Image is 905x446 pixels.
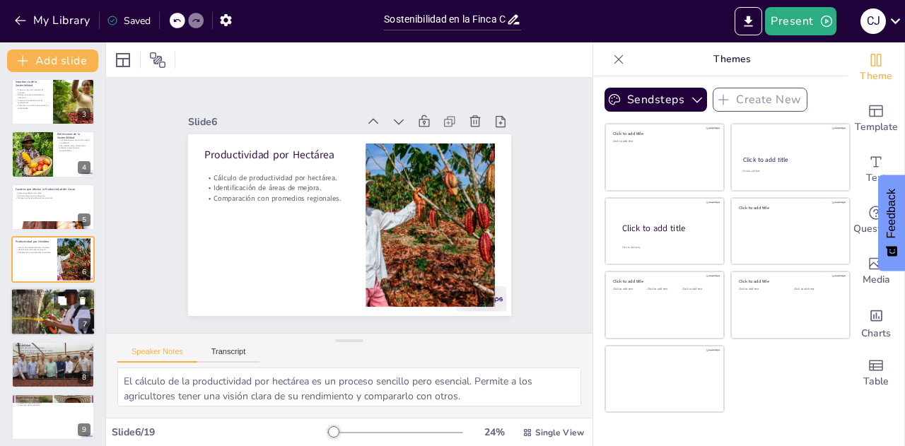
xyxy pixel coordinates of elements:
input: Insert title [384,9,506,30]
p: Fortalecimiento comunitario. [16,401,90,404]
div: Click to add body [622,246,711,250]
button: Duplicate Slide [54,293,71,310]
p: Identificación de áreas de mejora. [204,183,349,193]
div: Click to add title [613,278,714,284]
div: 5 [78,213,90,226]
div: 4 [78,161,90,174]
p: Productividad por Hectárea [204,147,349,162]
div: Saved [107,14,151,28]
button: Export to PowerPoint [735,7,762,35]
div: 8 [78,371,90,384]
div: Click to add title [613,131,714,136]
p: Estrategias [PERSON_NAME]. [16,351,90,354]
p: Comparación con promedios regionales. [16,251,53,254]
p: Promover la equidad social es fundamental. [16,99,49,104]
p: Factores que Afectan la Productividad del Cacao [16,187,90,191]
span: Position [149,52,166,69]
span: Theme [860,69,892,84]
div: Add ready made slides [848,93,904,144]
div: 3 [11,78,95,125]
span: Feedback [885,189,898,238]
button: Transcript [197,347,260,363]
p: Productividad por Hectárea [16,240,53,244]
div: Slide 6 [188,115,358,129]
p: Identificación de oportunidades de mejora. [16,349,90,352]
div: Click to add title [622,223,713,235]
span: Questions [853,221,899,237]
p: Promoción de la educación. [16,404,90,407]
p: Tres dimensiones: económica, social y ambiental. [57,139,90,144]
div: Layout [112,49,134,71]
div: 9 [11,394,95,440]
div: 3 [78,108,90,121]
div: 5 [11,184,95,230]
div: Slide 6 / 19 [112,426,327,439]
p: Evaluación de costos de producción. [15,293,91,296]
button: Sendsteps [605,88,707,112]
p: Planificación de actividades. [15,299,91,302]
div: Click to add text [682,288,714,291]
div: Add text boxes [848,144,904,195]
span: Charts [861,326,891,341]
button: My Library [11,9,96,32]
button: Speaker Notes [117,347,197,363]
p: Rentabilidad [16,343,90,347]
p: Reducir el impacto ambiental es necesario. [16,93,49,98]
p: Manejo agronómico adecuado es esencial. [16,196,90,199]
div: Click to add text [613,288,645,291]
button: Delete Slide [74,293,91,310]
button: Add slide [7,49,98,72]
p: Themes [630,42,834,76]
p: Comparación con promedios regionales. [204,193,349,203]
button: C j [860,7,886,35]
div: Click to add text [739,288,783,291]
p: Fomentar un crecimiento económico responsable. [16,104,49,109]
button: Present [765,7,836,35]
div: Add a table [848,348,904,399]
p: Sostenibilidad Social [16,396,90,400]
span: Template [855,119,898,135]
div: 7 [78,319,91,331]
p: El clima influye en la producción. [16,194,90,197]
p: Factores genéticos son clave. [16,192,90,194]
div: Click to add text [794,288,839,291]
p: Preservar recursos naturales es esencial. [16,88,49,93]
button: Create New [713,88,807,112]
div: 4 [11,131,95,177]
div: Click to add title [743,155,837,164]
p: Cálculo del margen de ganancia. [16,346,90,349]
p: Enfoque integral para la sostenibilidad. [57,147,90,152]
div: Add charts and graphs [848,297,904,348]
div: 7 [11,288,95,336]
div: Get real-time input from your audience [848,195,904,246]
div: 24 % [477,426,511,439]
div: Change the overall theme [848,42,904,93]
p: Cálculo de productividad por hectárea. [204,173,349,183]
div: 8 [11,341,95,388]
span: Table [863,374,889,389]
div: C j [860,8,886,34]
p: Decisiones sobre contratación. [15,296,91,299]
div: Click to add title [739,278,840,284]
div: 9 [78,423,90,436]
div: Click to add text [742,170,836,173]
div: Click to add title [739,204,840,210]
p: Identificación de áreas de mejora. [16,249,53,252]
p: Dimensiones de la Sostenibilidad [57,132,90,140]
p: Eficiencia de Mano de Obra [15,290,91,294]
span: Single View [535,427,584,438]
div: Add images, graphics, shapes or video [848,246,904,297]
p: Cálculo de productividad por hectárea. [16,246,53,249]
p: Condiciones laborales justas. [16,399,90,401]
div: Click to add text [613,140,714,143]
button: Feedback - Show survey [878,175,905,271]
textarea: El cálculo de la productividad por hectárea es un proceso sencillo pero esencial. Permite a los a... [117,368,581,406]
p: Importancia de la Sostenibilidad [16,80,49,88]
div: 6 [78,266,90,278]
span: Text [866,170,886,186]
p: Interrelación entre dimensiones. [57,144,90,147]
div: Click to add text [648,288,679,291]
span: Media [863,272,890,288]
div: 6 [11,236,95,283]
